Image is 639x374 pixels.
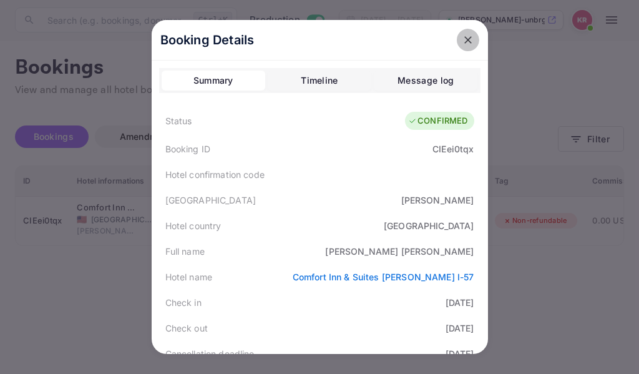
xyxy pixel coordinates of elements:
[301,73,338,88] div: Timeline
[165,296,202,309] div: Check in
[165,270,213,283] div: Hotel name
[165,322,208,335] div: Check out
[446,347,474,360] div: [DATE]
[165,142,211,155] div: Booking ID
[408,115,467,127] div: CONFIRMED
[162,71,265,91] button: Summary
[268,71,371,91] button: Timeline
[401,194,474,207] div: [PERSON_NAME]
[193,73,233,88] div: Summary
[446,322,474,335] div: [DATE]
[374,71,477,91] button: Message log
[165,347,255,360] div: Cancellation deadline
[165,114,192,127] div: Status
[160,31,255,49] p: Booking Details
[384,219,474,232] div: [GEOGRAPHIC_DATA]
[398,73,454,88] div: Message log
[325,245,474,258] div: [PERSON_NAME] [PERSON_NAME]
[293,272,474,282] a: Comfort Inn & Suites [PERSON_NAME] I-57
[446,296,474,309] div: [DATE]
[432,142,474,155] div: CIEei0tqx
[165,219,222,232] div: Hotel country
[165,194,256,207] div: [GEOGRAPHIC_DATA]
[165,245,205,258] div: Full name
[165,168,265,181] div: Hotel confirmation code
[457,29,479,51] button: close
